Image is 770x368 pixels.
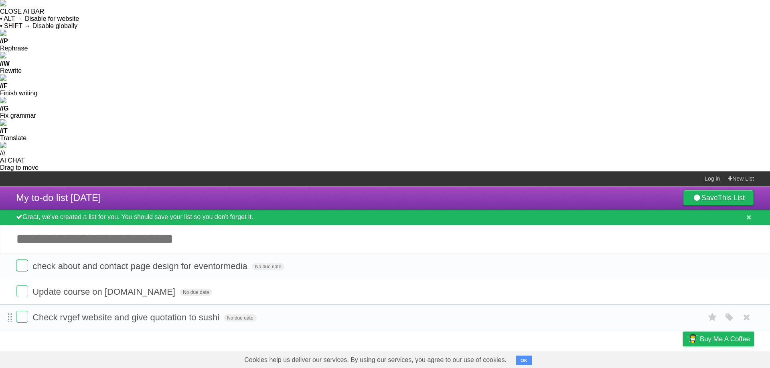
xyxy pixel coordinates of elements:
a: New List [728,171,754,186]
button: OK [516,356,532,365]
label: Done [16,285,28,297]
span: No due date [224,314,256,322]
b: This List [718,194,745,202]
label: Star task [705,311,720,324]
a: Buy me a coffee [683,332,754,346]
img: Buy me a coffee [687,332,698,346]
span: My to-do list [DATE] [16,192,101,203]
span: Check rvgef website and give quotation to sushi [32,312,221,322]
span: Cookies help us deliver our services. By using our services, you agree to our use of cookies. [236,352,515,368]
a: SaveThis List [683,190,754,206]
span: Buy me a coffee [700,332,750,346]
label: Done [16,311,28,323]
span: check about and contact page design for eventormedia [32,261,249,271]
span: No due date [252,263,284,270]
label: Done [16,259,28,271]
a: Log in [705,171,720,186]
span: Update course on [DOMAIN_NAME] [32,287,177,297]
span: No due date [180,289,212,296]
